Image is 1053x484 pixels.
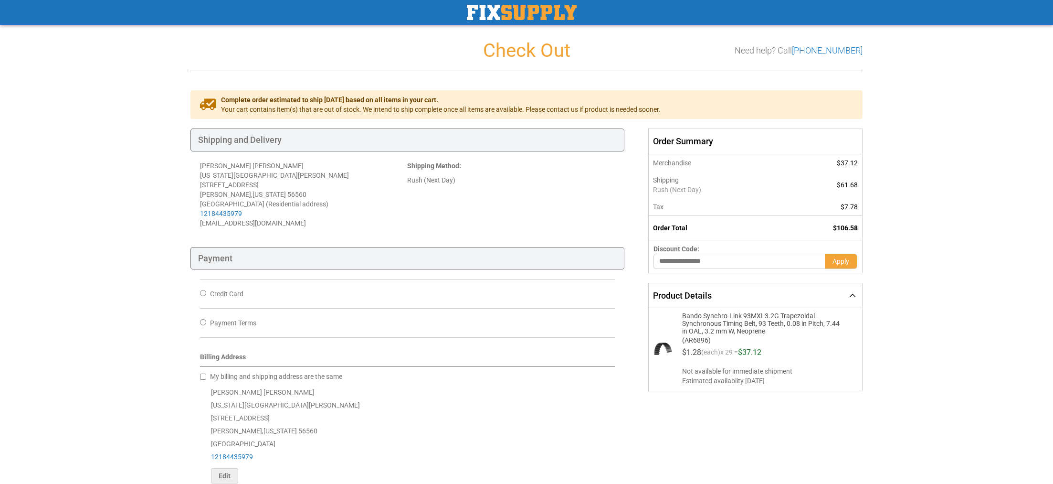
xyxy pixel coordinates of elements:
[210,373,342,380] span: My billing and shipping address are the same
[701,349,720,360] span: (each)
[653,290,712,301] span: Product Details
[837,181,858,189] span: $61.68
[792,45,863,55] a: [PHONE_NUMBER]
[735,46,863,55] h3: Need help? Call
[253,191,286,198] span: [US_STATE]
[682,348,701,357] span: $1.28
[219,472,231,480] span: Edit
[210,290,243,298] span: Credit Card
[200,210,242,217] a: 12184435979
[263,427,297,435] span: [US_STATE]
[407,175,614,185] div: Rush (Next Day)
[210,319,256,327] span: Payment Terms
[648,198,782,216] th: Tax
[653,245,699,253] span: Discount Code:
[653,176,679,184] span: Shipping
[190,247,624,270] div: Payment
[190,40,863,61] h1: Check Out
[200,386,615,484] div: [PERSON_NAME] [PERSON_NAME] [US_STATE][GEOGRAPHIC_DATA][PERSON_NAME] [STREET_ADDRESS] [PERSON_NAM...
[200,161,407,228] address: [PERSON_NAME] [PERSON_NAME] [US_STATE][GEOGRAPHIC_DATA][PERSON_NAME] [STREET_ADDRESS] [PERSON_NAM...
[648,154,782,172] th: Merchandise
[407,162,459,170] span: Shipping Method
[221,95,661,105] span: Complete order estimated to ship [DATE] based on all items in your cart.
[211,468,238,484] button: Edit
[682,376,854,386] span: Estimated availablity [DATE]
[682,335,842,344] span: (AR6896)
[653,339,673,358] img: Bando Synchro-Link 93MXL3.2G Trapezoidal Synchronous Timing Belt, 93 Teeth, 0.08 in Pitch, 7.44 i...
[407,162,461,170] strong: :
[837,159,858,167] span: $37.12
[825,254,857,269] button: Apply
[190,129,624,151] div: Shipping and Delivery
[200,352,615,367] div: Billing Address
[648,129,863,154] span: Order Summary
[211,453,253,461] a: 12184435979
[467,5,577,20] a: store logo
[682,366,854,376] span: Not available for immediate shipment
[653,185,778,194] span: Rush (Next Day)
[682,312,842,335] span: Bando Synchro-Link 93MXL3.2G Trapezoidal Synchronous Timing Belt, 93 Teeth, 0.08 in Pitch, 7.44 i...
[738,348,761,357] span: $37.12
[841,203,858,211] span: $7.78
[653,224,687,232] strong: Order Total
[221,105,661,114] span: Your cart contains item(s) that are out of stock. We intend to ship complete once all items are a...
[832,258,849,265] span: Apply
[720,349,738,360] span: x 29 =
[200,219,306,227] span: [EMAIL_ADDRESS][DOMAIN_NAME]
[467,5,577,20] img: Fix Industrial Supply
[833,224,858,232] span: $106.58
